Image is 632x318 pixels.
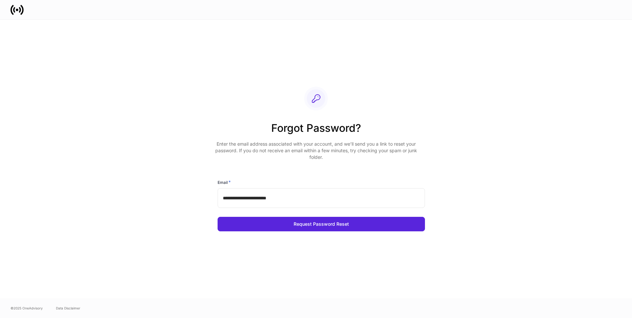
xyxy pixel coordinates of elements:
[218,179,231,186] h6: Email
[56,305,80,311] a: Data Disclaimer
[218,217,425,231] button: Request Password Reset
[11,305,43,311] span: © 2025 OneAdvisory
[212,141,420,160] p: Enter the email address associated with your account, and we’ll send you a link to reset your pas...
[212,121,420,141] h2: Forgot Password?
[294,222,349,226] div: Request Password Reset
